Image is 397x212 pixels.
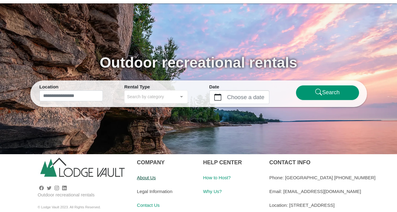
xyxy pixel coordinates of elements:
[269,198,392,212] div: Location: [STREET_ADDRESS]
[54,185,59,190] a: instagram
[39,84,103,91] div: Location
[62,185,67,190] a: linkedin
[38,205,101,209] sup: © Lodge Vault 2023. All Rights Reserved.
[269,184,392,198] div: Email: [EMAIL_ADDRESS][DOMAIN_NAME]
[47,185,51,190] a: twitter
[62,186,67,190] svg: linkedin
[296,85,359,100] button: searchSearch
[226,91,269,104] label: Choose a date
[39,186,44,190] svg: facebook
[137,175,156,180] a: About Us
[124,84,188,91] div: Rental Type
[137,203,159,208] a: Contact Us
[209,84,273,91] div: Date
[39,185,44,190] a: facebook
[38,154,128,184] img: logo-400X135.2418b4bb.jpg
[203,175,230,180] a: How to Host?
[54,186,59,190] svg: instagram
[210,91,226,104] button: calendar
[203,189,222,194] a: Why Us?
[100,54,298,71] span: Outdoor recreational rentals
[137,184,194,198] div: Legal Information
[269,154,392,171] div: CONTACT INFO
[137,154,194,171] div: COMPANY
[203,154,260,171] div: HELP CENTER
[214,94,221,101] svg: calendar
[38,192,128,199] div: Outdoor recreational rentals
[47,186,51,190] svg: twitter
[315,89,322,96] svg: search
[127,93,164,100] span: Search by category
[269,171,392,184] div: Phone: [GEOGRAPHIC_DATA] [PHONE_NUMBER]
